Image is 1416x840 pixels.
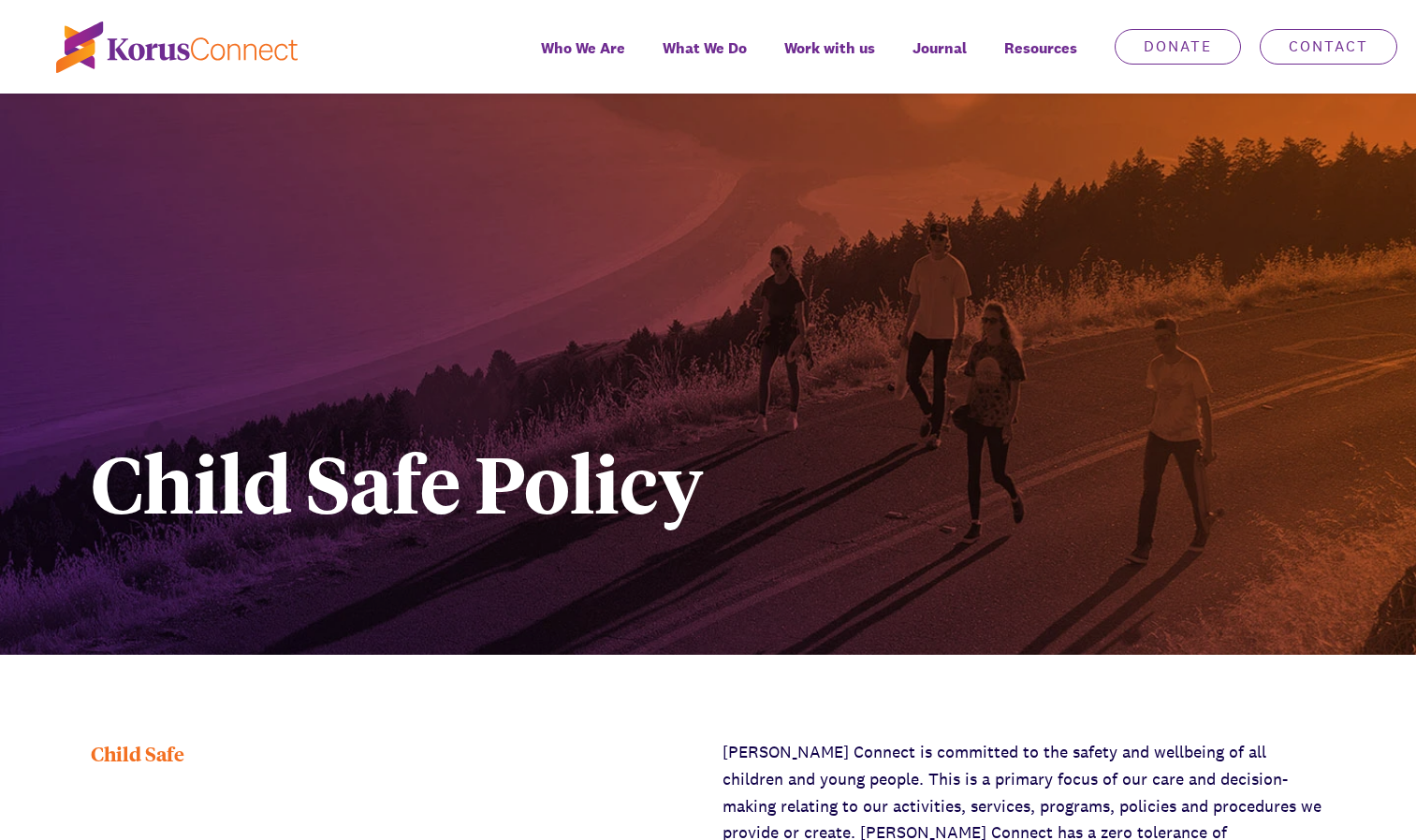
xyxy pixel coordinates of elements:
[894,26,985,94] a: Journal
[522,26,644,94] a: Who We Are
[541,35,625,62] span: Who We Are
[644,26,766,94] a: What We Do
[766,26,894,94] a: Work with us
[1260,29,1397,65] a: Contact
[912,35,967,62] span: Journal
[663,35,747,62] span: What We Do
[91,442,1011,521] h1: Child Safe Policy
[1115,29,1241,65] a: Donate
[56,22,298,73] img: korus-connect%2Fc5177985-88d5-491d-9cd7-4a1febad1357_logo.svg
[985,26,1096,94] div: Resources
[784,35,875,62] span: Work with us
